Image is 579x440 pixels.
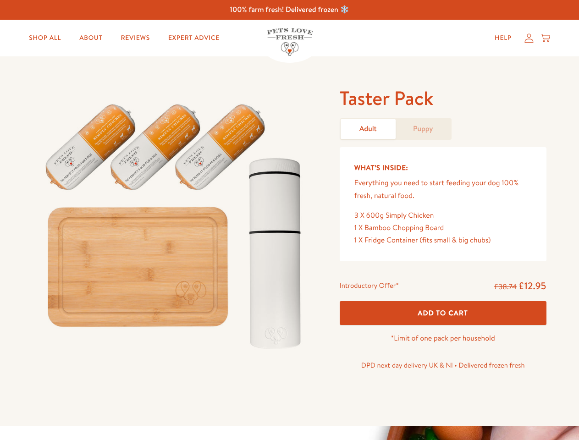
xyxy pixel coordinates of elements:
div: Introductory Offer* [340,280,399,293]
button: Add To Cart [340,301,546,325]
img: Pets Love Fresh [267,28,313,56]
span: Add To Cart [418,308,468,318]
img: Taster Pack - Adult [33,86,318,359]
p: Everything you need to start feeding your dog 100% fresh, natural food. [354,177,532,202]
h1: Taster Pack [340,86,546,111]
a: About [72,29,110,47]
a: Adult [341,119,396,139]
a: Reviews [113,29,157,47]
h5: What’s Inside: [354,162,532,174]
span: £12.95 [518,279,546,292]
div: 3 X 600g Simply Chicken [354,209,532,222]
a: Shop All [22,29,68,47]
a: Puppy [396,119,451,139]
div: 1 X Fridge Container (fits small & big chubs) [354,234,532,247]
p: *Limit of one pack per household [340,332,546,345]
span: 1 X Bamboo Chopping Board [354,223,444,233]
p: DPD next day delivery UK & NI • Delivered frozen fresh [340,359,546,371]
a: Expert Advice [161,29,227,47]
s: £38.74 [494,282,517,292]
a: Help [487,29,519,47]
